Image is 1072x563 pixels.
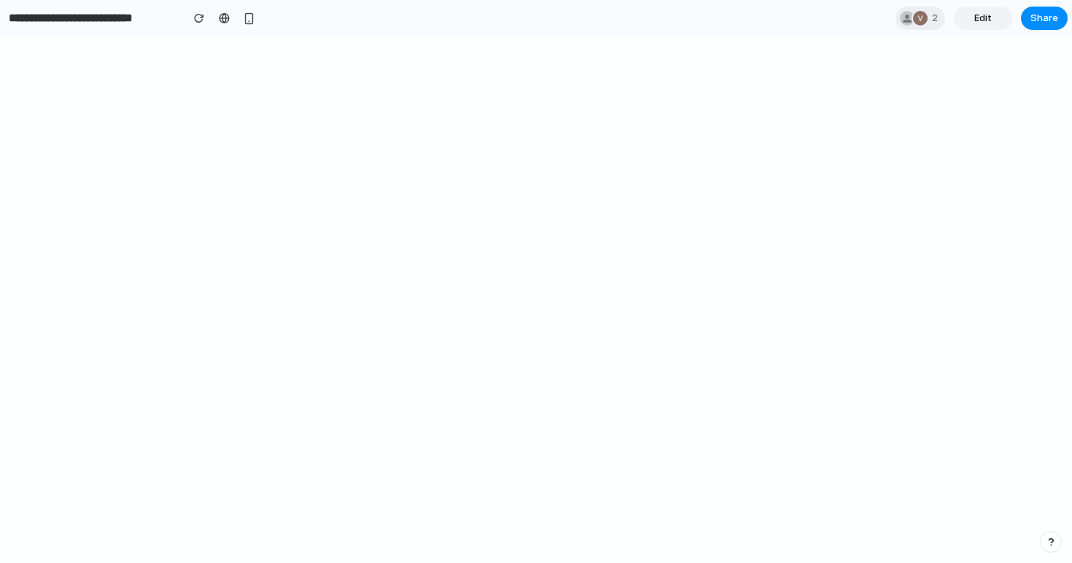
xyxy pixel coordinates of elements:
span: Edit [974,11,992,26]
button: Share [1021,7,1068,30]
div: 2 [896,7,945,30]
span: 2 [932,11,942,26]
span: Share [1030,11,1058,26]
a: Edit [954,7,1012,30]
